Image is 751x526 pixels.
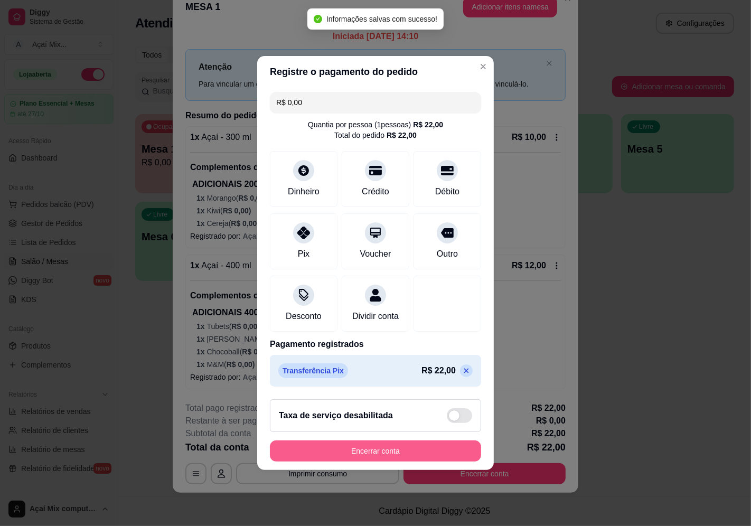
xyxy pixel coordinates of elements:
[413,119,443,130] div: R$ 22,00
[286,310,322,323] div: Desconto
[278,363,348,378] p: Transferência Pix
[421,364,456,377] p: R$ 22,00
[334,130,417,140] div: Total do pedido
[298,248,309,260] div: Pix
[326,15,437,23] span: Informações salvas com sucesso!
[362,185,389,198] div: Crédito
[279,409,393,422] h2: Taxa de serviço desabilitada
[435,185,459,198] div: Débito
[352,310,399,323] div: Dividir conta
[360,248,391,260] div: Voucher
[270,440,481,462] button: Encerrar conta
[270,338,481,351] p: Pagamento registrados
[475,58,492,75] button: Close
[387,130,417,140] div: R$ 22,00
[276,92,475,113] input: Ex.: hambúrguer de cordeiro
[257,56,494,88] header: Registre o pagamento do pedido
[288,185,320,198] div: Dinheiro
[437,248,458,260] div: Outro
[314,15,322,23] span: check-circle
[308,119,443,130] div: Quantia por pessoa ( 1 pessoas)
